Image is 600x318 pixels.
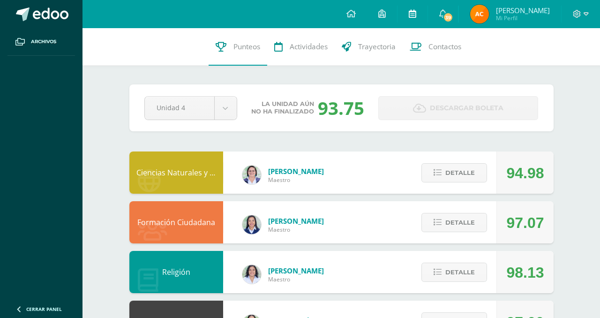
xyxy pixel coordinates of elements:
span: [PERSON_NAME] [496,6,550,15]
span: Descargar boleta [430,97,503,120]
button: Detalle [421,163,487,182]
span: Maestro [268,176,324,184]
span: Unidad 4 [157,97,202,119]
span: Mi Perfil [496,14,550,22]
span: Detalle [445,264,475,281]
span: Maestro [268,226,324,234]
span: Detalle [445,164,475,182]
div: 97.07 [506,202,544,244]
a: Actividades [267,28,335,66]
span: La unidad aún no ha finalizado [251,100,314,115]
span: Punteos [233,42,260,52]
span: Contactos [428,42,461,52]
img: 5833435b0e0c398ee4b261d46f102b9b.png [242,265,261,284]
div: Formación Ciudadana [129,201,223,243]
div: 93.75 [318,96,364,120]
a: Trayectoria [335,28,403,66]
span: Archivos [31,38,56,45]
span: 39 [443,12,453,23]
span: Cerrar panel [26,306,62,312]
div: Ciencias Naturales y Tecnología [129,151,223,194]
a: Archivos [7,28,75,56]
span: [PERSON_NAME] [268,167,324,176]
a: Contactos [403,28,468,66]
span: Actividades [290,42,328,52]
span: [PERSON_NAME] [268,216,324,226]
div: Religión [129,251,223,293]
div: 98.13 [506,251,544,294]
img: 7f3683f90626f244ba2c27139dbb4749.png [242,166,261,184]
img: cf23f2559fb4d6a6ba4fac9e8b6311d9.png [470,5,489,23]
button: Detalle [421,263,487,282]
div: 94.98 [506,152,544,194]
a: Unidad 4 [145,97,237,120]
span: Detalle [445,214,475,231]
a: Punteos [209,28,267,66]
span: Maestro [268,275,324,283]
button: Detalle [421,213,487,232]
img: 0720b70caab395a5f554da48e8831271.png [242,215,261,234]
span: [PERSON_NAME] [268,266,324,275]
span: Trayectoria [358,42,396,52]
